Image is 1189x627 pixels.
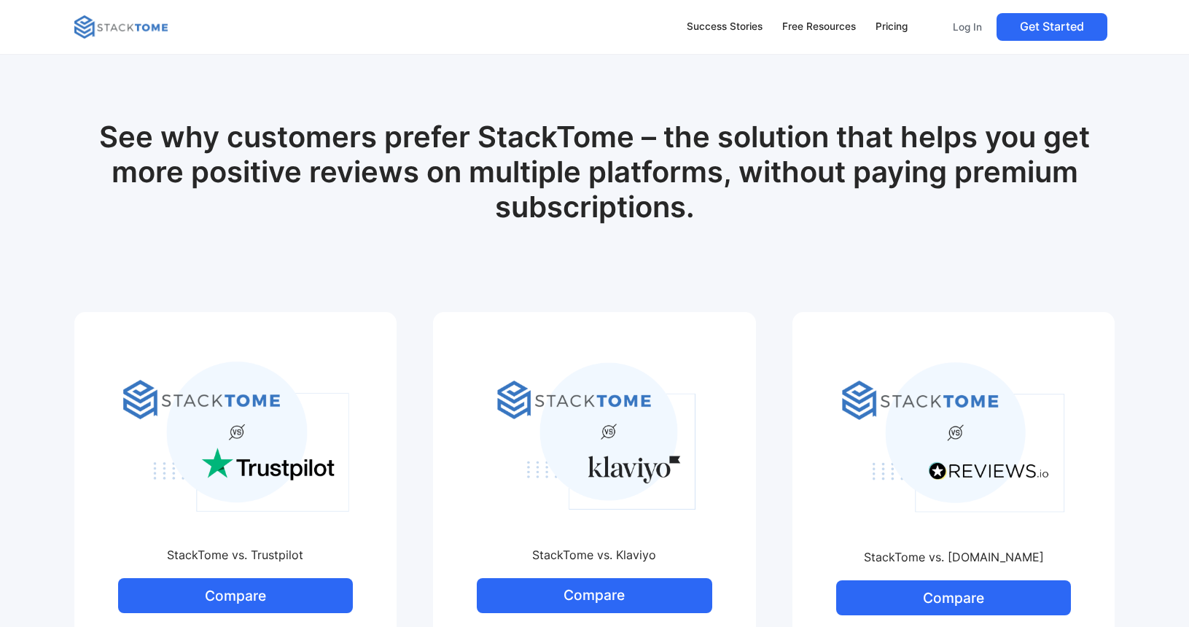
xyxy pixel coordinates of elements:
[776,12,863,42] a: Free Resources
[869,12,915,42] a: Pricing
[74,120,1115,225] h1: See why customers prefer StackTome – the solution that helps you get more positive reviews on mul...
[118,578,353,613] a: Compare
[477,578,712,613] a: Compare
[687,19,763,35] div: Success Stories
[836,580,1071,615] a: Compare
[943,13,991,41] a: Log In
[876,19,908,35] div: Pricing
[680,12,770,42] a: Success Stories
[89,546,383,564] div: StackTome vs. Trustpilot
[782,19,856,35] div: Free Resources
[807,548,1101,566] div: StackTome vs. [DOMAIN_NAME]
[953,20,982,34] p: Log In
[997,13,1107,41] a: Get Started
[448,546,741,564] div: StackTome vs. Klaviyo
